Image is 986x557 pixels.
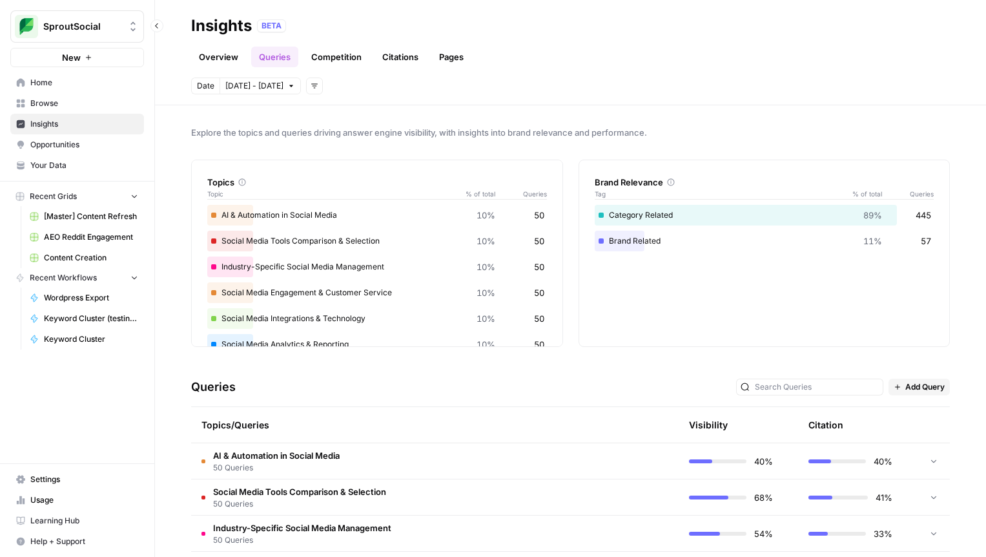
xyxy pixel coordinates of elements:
span: 33% [874,527,892,540]
a: Opportunities [10,134,144,155]
button: Workspace: SproutSocial [10,10,144,43]
a: Insights [10,114,144,134]
div: Visibility [689,419,728,432]
a: Keyword Cluster (testing copy) [24,308,144,329]
button: [DATE] - [DATE] [220,78,301,94]
span: Help + Support [30,536,138,547]
a: [Master] Content Refresh [24,206,144,227]
span: 54% [754,527,773,540]
span: 68% [754,491,773,504]
a: Learning Hub [10,510,144,531]
span: Settings [30,474,138,485]
div: Social Media Analytics & Reporting [207,334,547,355]
span: SproutSocial [43,20,121,33]
div: Social Media Engagement & Customer Service [207,282,547,303]
span: 10% [477,209,495,222]
span: Wordpress Export [44,292,138,304]
span: 50 [534,209,544,222]
button: Help + Support [10,531,144,552]
span: Keyword Cluster (testing copy) [44,313,138,324]
span: 50 [534,235,544,247]
span: AEO Reddit Engagement [44,231,138,243]
button: Add Query [888,379,950,395]
div: Citation [808,407,843,443]
span: 445 [916,209,931,222]
span: 50 Queries [213,462,340,474]
span: 40% [874,455,892,468]
span: Content Creation [44,252,138,264]
a: Home [10,72,144,93]
span: 10% [477,286,495,299]
span: Insights [30,118,138,130]
span: 41% [876,491,892,504]
div: Social Media Integrations & Technology [207,308,547,329]
span: Browse [30,98,138,109]
span: 10% [477,235,495,247]
a: Overview [191,47,246,67]
div: Topics [207,176,547,189]
span: Opportunities [30,139,138,151]
span: [DATE] - [DATE] [225,80,283,92]
img: SproutSocial Logo [15,15,38,38]
input: Search Queries [755,381,879,394]
span: New [62,51,81,64]
span: Recent Workflows [30,272,97,284]
span: Your Data [30,160,138,171]
span: Queries [882,189,934,199]
button: Recent Workflows [10,268,144,288]
span: Learning Hub [30,515,138,527]
span: % of total [457,189,495,199]
span: Date [197,80,214,92]
span: Keyword Cluster [44,333,138,345]
a: Your Data [10,155,144,176]
div: AI & Automation in Social Media [207,205,547,226]
span: 10% [477,312,495,325]
div: Brand Related [595,231,934,251]
div: Insights [191,16,252,36]
a: Competition [303,47,369,67]
span: 89% [863,209,882,222]
button: Recent Grids [10,187,144,206]
span: AI & Automation in Social Media [213,449,340,462]
a: Settings [10,469,144,490]
a: Browse [10,93,144,114]
span: Usage [30,494,138,506]
span: 50 Queries [213,534,391,546]
a: Citations [375,47,426,67]
div: Brand Relevance [595,176,934,189]
span: 10% [477,260,495,273]
a: Queries [251,47,298,67]
span: [Master] Content Refresh [44,211,138,222]
span: Industry-Specific Social Media Management [213,521,391,534]
span: 10% [477,338,495,351]
span: 11% [863,235,882,247]
span: 50 [534,338,544,351]
a: Keyword Cluster [24,329,144,350]
span: Social Media Tools Comparison & Selection [213,485,386,498]
span: 50 [534,312,544,325]
span: Tag [595,189,844,199]
span: Add Query [905,381,945,393]
a: Usage [10,490,144,510]
span: 40% [754,455,773,468]
a: AEO Reddit Engagement [24,227,144,247]
span: 50 Queries [213,498,386,510]
span: Recent Grids [30,191,77,202]
a: Content Creation [24,247,144,268]
span: Topic [207,189,457,199]
span: Home [30,77,138,89]
h3: Queries [191,378,236,396]
div: Social Media Tools Comparison & Selection [207,231,547,251]
a: Pages [431,47,471,67]
span: 50 [534,286,544,299]
a: Wordpress Export [24,288,144,308]
div: Industry-Specific Social Media Management [207,257,547,277]
span: Explore the topics and queries driving answer engine visibility, with insights into brand relevan... [191,126,950,139]
div: BETA [257,19,286,32]
span: % of total [843,189,882,199]
span: Queries [495,189,547,199]
span: 50 [534,260,544,273]
div: Category Related [595,205,934,226]
span: 57 [921,235,931,247]
button: New [10,48,144,67]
